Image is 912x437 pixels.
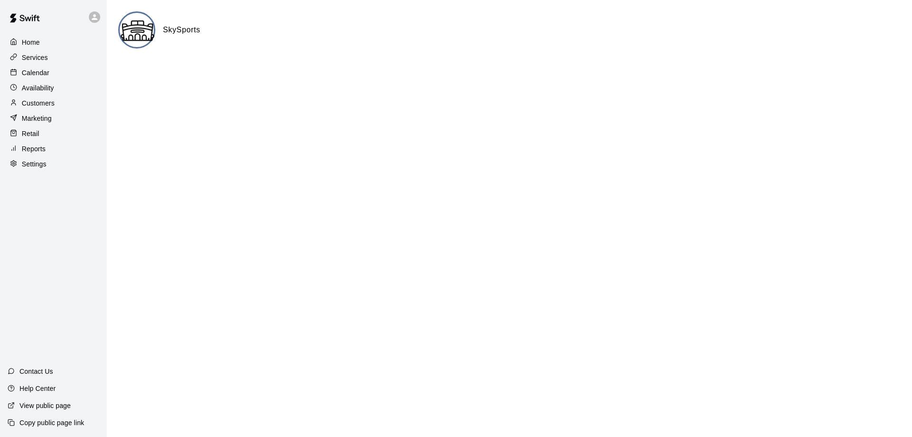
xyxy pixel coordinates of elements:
[22,38,40,47] p: Home
[8,157,99,171] a: Settings
[8,111,99,126] a: Marketing
[8,35,99,49] a: Home
[19,401,71,410] p: View public page
[22,114,52,123] p: Marketing
[22,98,55,108] p: Customers
[22,129,39,138] p: Retail
[22,83,54,93] p: Availability
[8,96,99,110] a: Customers
[8,126,99,141] a: Retail
[22,53,48,62] p: Services
[120,13,155,49] img: SkySports logo
[8,50,99,65] a: Services
[19,367,53,376] p: Contact Us
[19,418,84,427] p: Copy public page link
[8,81,99,95] a: Availability
[22,144,46,154] p: Reports
[22,68,49,78] p: Calendar
[163,24,200,36] h6: SkySports
[8,66,99,80] a: Calendar
[8,142,99,156] a: Reports
[22,159,47,169] p: Settings
[19,384,56,393] p: Help Center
